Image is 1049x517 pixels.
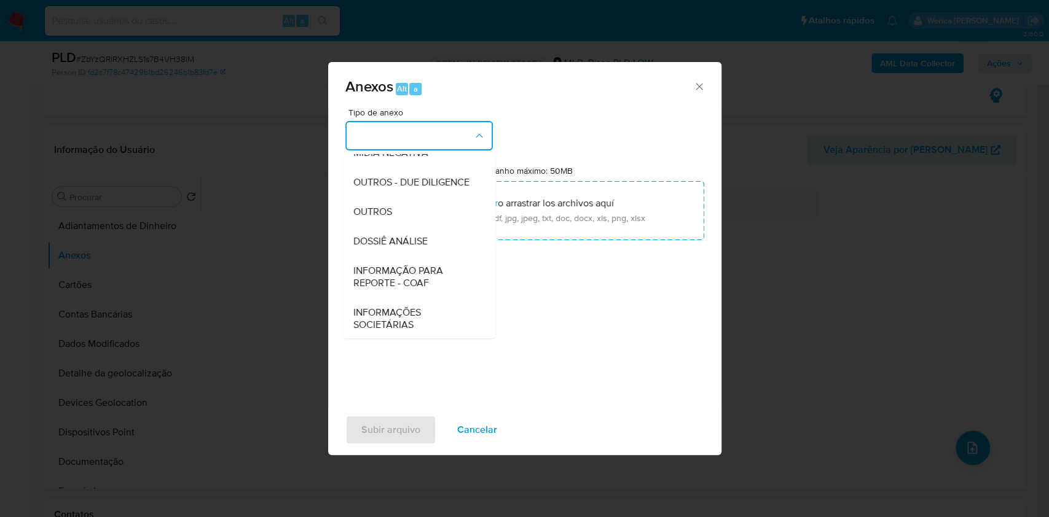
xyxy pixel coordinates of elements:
label: Tamanho máximo: 50MB [480,165,573,176]
span: Alt [397,83,407,95]
span: DOSSIÊ ANÁLISE [353,235,427,247]
span: a [414,83,418,95]
span: OUTROS - DUE DILIGENCE [353,176,469,189]
button: Cancelar [441,415,513,445]
span: Anexos [345,76,393,97]
span: INFORMAÇÕES SOCIETÁRIAS [353,306,478,331]
button: Cerrar [693,80,704,91]
span: Tipo de anexo [348,108,496,117]
span: Cancelar [457,416,497,443]
span: MIDIA NEGATIVA [353,147,428,159]
span: INFORMAÇÃO PARA REPORTE - COAF [353,265,478,289]
span: OUTROS [353,206,391,218]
